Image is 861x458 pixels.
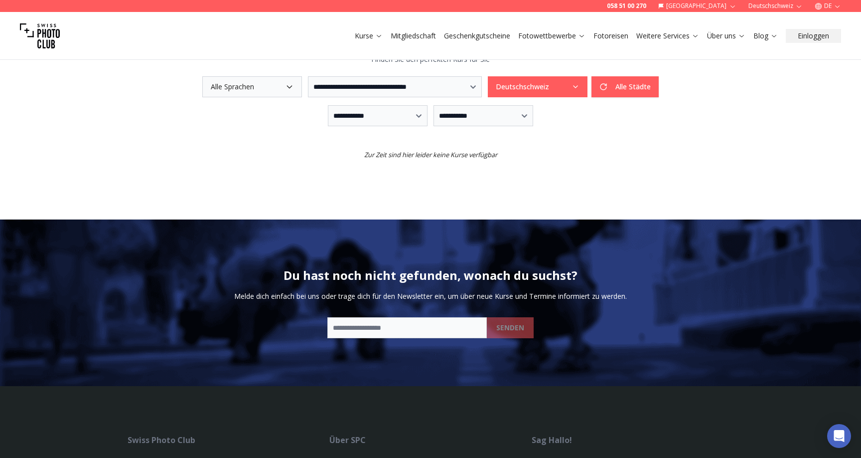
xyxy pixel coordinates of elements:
a: Blog [753,31,778,41]
button: Über uns [703,29,749,43]
a: Fotoreisen [593,31,628,41]
button: Mitgliedschaft [387,29,440,43]
button: Alle Städte [591,76,659,97]
img: Swiss photo club [20,16,60,56]
p: Melde dich einfach bei uns oder trage dich für den Newsletter ein, um über neue Kurse und Termine... [234,291,627,301]
button: Weitere Services [632,29,703,43]
a: Geschenkgutscheine [444,31,510,41]
a: 058 51 00 270 [607,2,646,10]
div: Sag Hallo! [532,434,733,446]
a: Kurse [355,31,383,41]
button: Fotowettbewerbe [514,29,589,43]
a: Fotowettbewerbe [518,31,585,41]
button: Alle Sprachen [202,76,302,97]
h2: Du hast noch nicht gefunden, wonach du suchst? [284,267,577,283]
a: Über uns [707,31,745,41]
b: SENDEN [496,323,524,333]
button: Einloggen [786,29,841,43]
button: Blog [749,29,782,43]
button: Fotoreisen [589,29,632,43]
div: Swiss Photo Club [128,434,329,446]
div: Über SPC [329,434,531,446]
button: Deutschschweiz [488,76,587,97]
button: SENDEN [487,317,534,338]
div: Open Intercom Messenger [827,424,851,448]
button: Geschenkgutscheine [440,29,514,43]
a: Weitere Services [636,31,699,41]
small: Zur Zeit sind hier leider keine Kurse verfügbar [364,150,497,160]
button: Kurse [351,29,387,43]
a: Mitgliedschaft [391,31,436,41]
